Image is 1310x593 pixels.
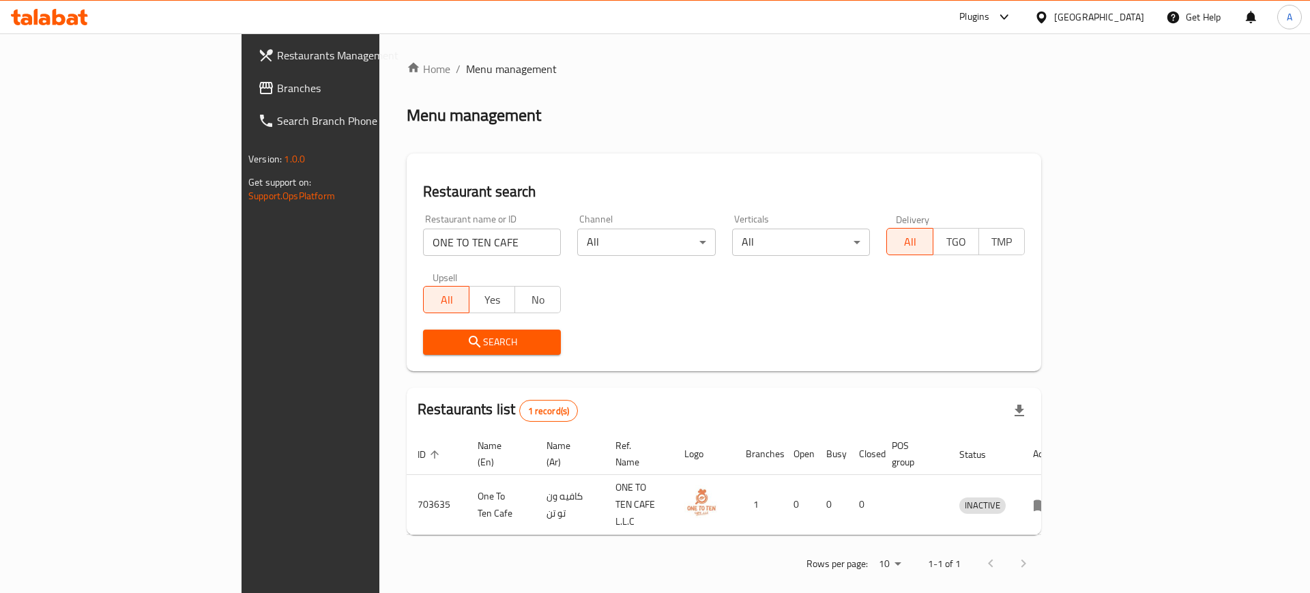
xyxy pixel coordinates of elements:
[933,228,979,255] button: TGO
[248,187,335,205] a: Support.OpsPlatform
[1022,433,1069,475] th: Action
[247,104,461,137] a: Search Branch Phone
[959,497,1006,513] span: INACTIVE
[959,446,1004,463] span: Status
[466,61,557,77] span: Menu management
[1033,497,1058,513] div: Menu
[407,104,541,126] h2: Menu management
[873,554,906,575] div: Rows per page:
[848,433,881,475] th: Closed
[1054,10,1144,25] div: [GEOGRAPHIC_DATA]
[959,497,1006,514] div: INACTIVE
[407,61,1041,77] nav: breadcrumb
[978,228,1025,255] button: TMP
[783,433,815,475] th: Open
[418,446,443,463] span: ID
[284,150,305,168] span: 1.0.0
[735,475,783,535] td: 1
[429,290,464,310] span: All
[467,475,536,535] td: One To Ten Cafe
[247,72,461,104] a: Branches
[423,330,561,355] button: Search
[469,286,515,313] button: Yes
[896,214,930,224] label: Delivery
[536,475,605,535] td: كافيه ون تو تن
[478,437,519,470] span: Name (En)
[1003,394,1036,427] div: Export file
[615,437,657,470] span: Ref. Name
[848,475,881,535] td: 0
[892,437,932,470] span: POS group
[248,150,282,168] span: Version:
[815,475,848,535] td: 0
[783,475,815,535] td: 0
[959,9,989,25] div: Plugins
[886,228,933,255] button: All
[684,485,718,519] img: One To Ten Cafe
[815,433,848,475] th: Busy
[673,433,735,475] th: Logo
[939,232,974,252] span: TGO
[521,290,555,310] span: No
[475,290,510,310] span: Yes
[735,433,783,475] th: Branches
[247,39,461,72] a: Restaurants Management
[277,113,450,129] span: Search Branch Phone
[407,433,1069,535] table: enhanced table
[423,182,1025,202] h2: Restaurant search
[806,555,868,573] p: Rows per page:
[423,229,561,256] input: Search for restaurant name or ID..
[605,475,673,535] td: ONE TO TEN CAFE L.L.C
[1287,10,1292,25] span: A
[277,80,450,96] span: Branches
[577,229,715,256] div: All
[423,286,469,313] button: All
[732,229,870,256] div: All
[892,232,927,252] span: All
[520,405,578,418] span: 1 record(s)
[434,334,550,351] span: Search
[277,47,450,63] span: Restaurants Management
[519,400,579,422] div: Total records count
[547,437,588,470] span: Name (Ar)
[248,173,311,191] span: Get support on:
[514,286,561,313] button: No
[433,272,458,282] label: Upsell
[928,555,961,573] p: 1-1 of 1
[985,232,1019,252] span: TMP
[418,399,578,422] h2: Restaurants list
